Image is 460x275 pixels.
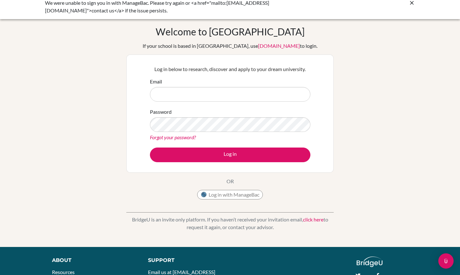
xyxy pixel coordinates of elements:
[226,177,234,185] p: OR
[197,190,263,199] button: Log in with ManageBac
[143,42,317,50] div: If your school is based in [GEOGRAPHIC_DATA], use to login.
[150,108,172,116] label: Password
[150,134,196,140] a: Forgot your password?
[150,78,162,85] label: Email
[148,257,223,264] div: Support
[150,148,310,162] button: Log in
[438,253,454,269] div: Open Intercom Messenger
[303,216,323,222] a: click here
[126,216,334,231] p: BridgeU is an invite only platform. If you haven’t received your invitation email, to request it ...
[156,26,305,37] h1: Welcome to [GEOGRAPHIC_DATA]
[258,43,300,49] a: [DOMAIN_NAME]
[52,257,134,264] div: About
[357,257,382,267] img: logo_white@2x-f4f0deed5e89b7ecb1c2cc34c3e3d731f90f0f143d5ea2071677605dd97b5244.png
[150,65,310,73] p: Log in below to research, discover and apply to your dream university.
[52,269,75,275] a: Resources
